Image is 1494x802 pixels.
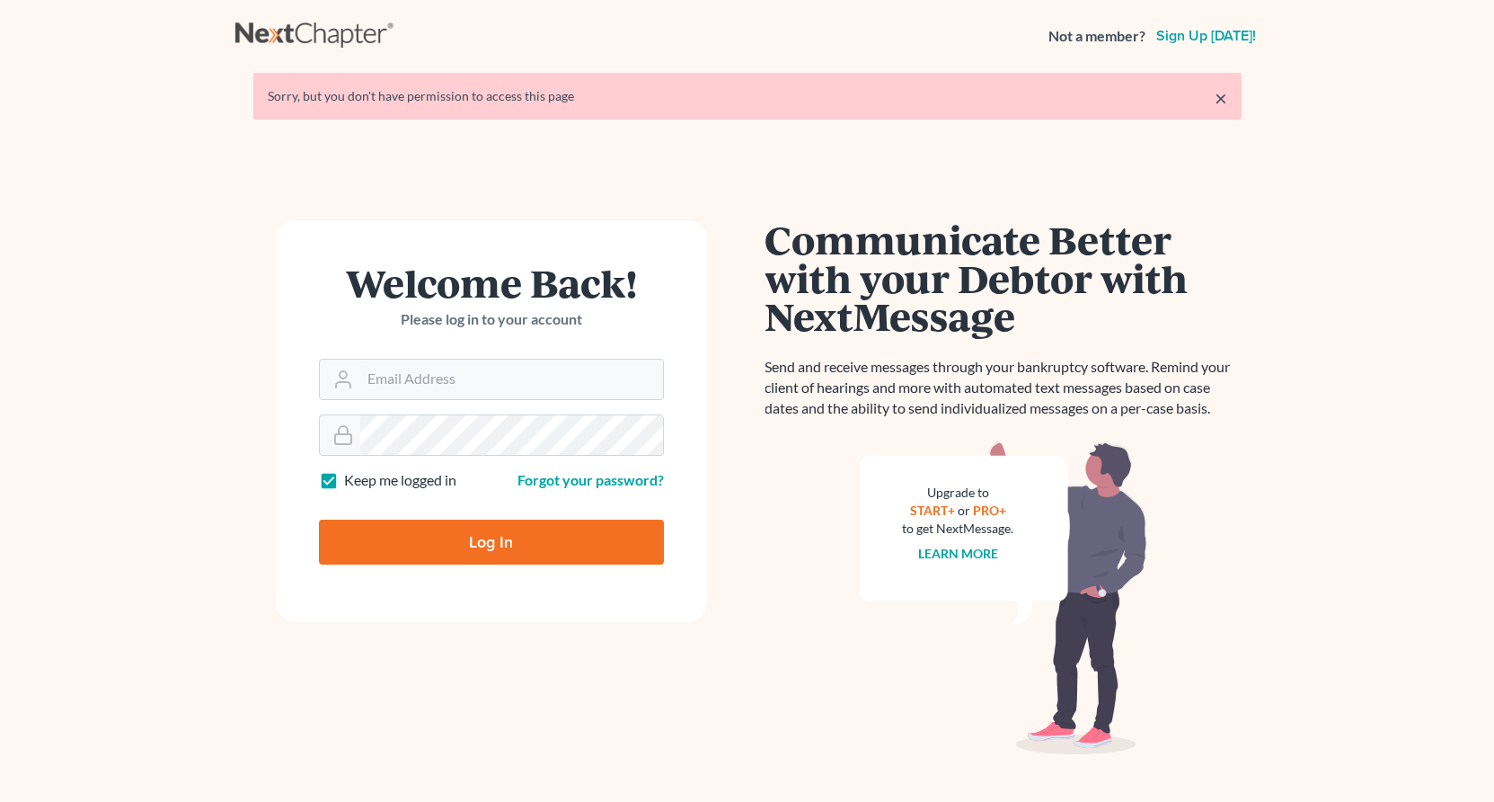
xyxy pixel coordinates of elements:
div: to get NextMessage. [903,520,1014,538]
div: Upgrade to [903,484,1014,502]
div: Sorry, but you don't have permission to access this page [268,87,1227,105]
a: Forgot your password? [517,471,664,488]
strong: Not a member? [1048,26,1145,47]
h1: Welcome Back! [319,263,664,302]
span: or [958,503,970,518]
a: START+ [910,503,955,518]
a: PRO+ [973,503,1006,518]
a: Sign up [DATE]! [1153,29,1260,43]
input: Email Address [360,360,663,399]
img: nextmessage_bg-59042aed3d76b12b5cd301f8e5b87938c9018125f34e5fa2b7a6b67550977c72.svg [860,441,1147,755]
input: Log In [319,520,664,565]
p: Send and receive messages through your bankruptcy software. Remind your client of hearings and mo... [765,357,1242,419]
label: Keep me logged in [344,470,456,491]
a: × [1215,87,1227,109]
p: Please log in to your account [319,309,664,330]
a: Learn more [918,546,998,561]
h1: Communicate Better with your Debtor with NextMessage [765,220,1242,335]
